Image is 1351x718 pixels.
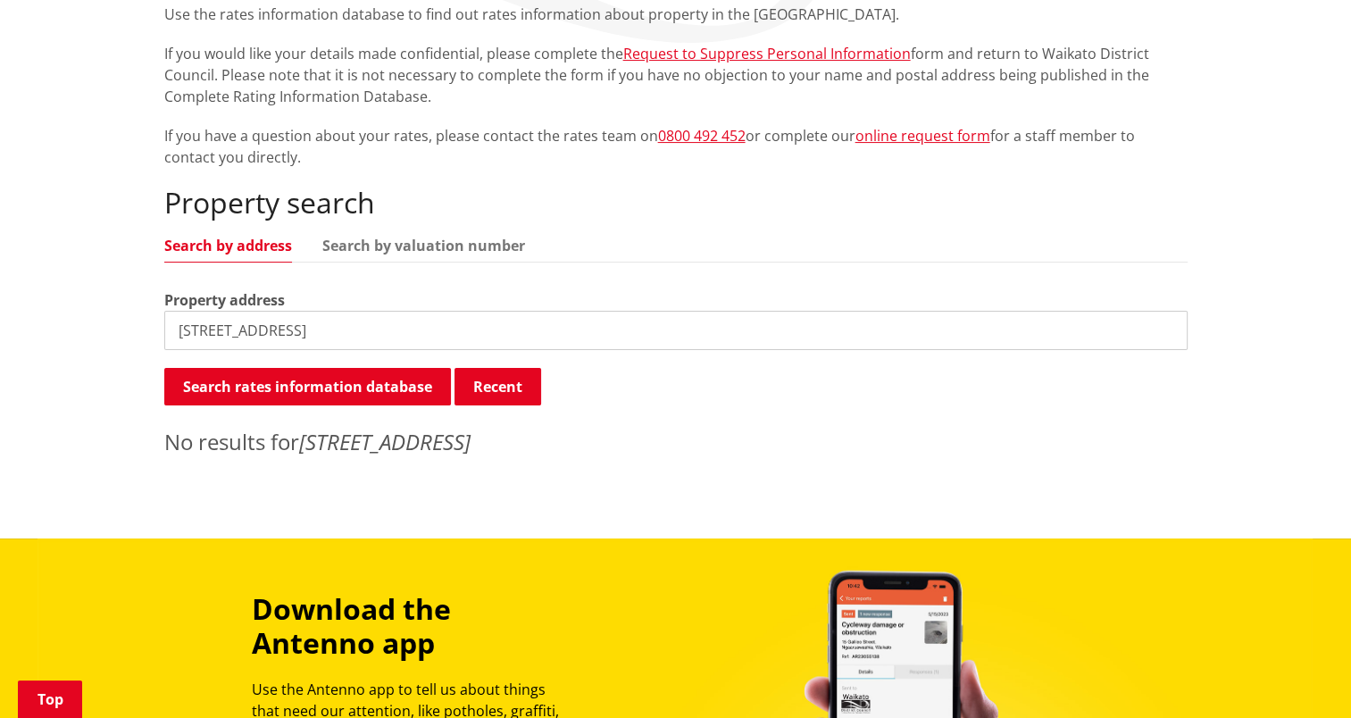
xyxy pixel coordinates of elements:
[322,238,525,253] a: Search by valuation number
[164,125,1188,168] p: If you have a question about your rates, please contact the rates team on or complete our for a s...
[164,368,451,405] button: Search rates information database
[855,126,990,146] a: online request form
[164,238,292,253] a: Search by address
[164,426,1188,458] p: No results for
[658,126,746,146] a: 0800 492 452
[1269,643,1333,707] iframe: Messenger Launcher
[18,680,82,718] a: Top
[164,186,1188,220] h2: Property search
[164,4,1188,25] p: Use the rates information database to find out rates information about property in the [GEOGRAPHI...
[299,427,471,456] em: [STREET_ADDRESS]
[164,43,1188,107] p: If you would like your details made confidential, please complete the form and return to Waikato ...
[164,311,1188,350] input: e.g. Duke Street NGARUAWAHIA
[455,368,541,405] button: Recent
[623,44,911,63] a: Request to Suppress Personal Information
[164,289,285,311] label: Property address
[252,592,575,661] h3: Download the Antenno app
